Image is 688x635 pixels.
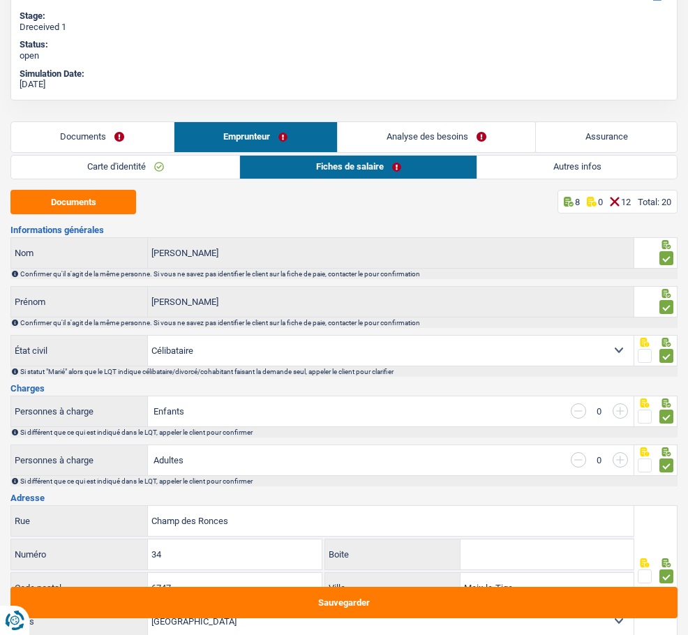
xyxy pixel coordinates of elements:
h3: Charges [10,384,678,393]
div: Dreceived 1 [20,22,668,33]
div: Si différent que ce qui est indiqué dans le LQT, appeler le client pour confirmer [20,477,676,485]
div: Stage: [20,10,668,22]
div: 0 [593,407,606,416]
div: Total: 20 [638,197,671,207]
div: open [20,50,668,61]
div: Simulation Date: [20,68,668,80]
button: Sauvegarder [10,587,678,618]
label: Prénom [11,287,148,317]
div: 0 [593,456,606,465]
a: Carte d'identité [11,156,239,179]
label: Ville [325,573,461,603]
a: Analyse des besoins [338,122,536,152]
h3: Informations générales [10,225,678,234]
div: Si différent que ce qui est indiqué dans le LQT, appeler le client pour confirmer [20,428,676,436]
label: Personnes à charge [11,396,148,426]
h3: Adresse [10,493,678,502]
a: Autres infos [477,156,677,179]
p: 12 [621,197,631,207]
label: Code postal [11,573,148,603]
div: Confirmer qu'il s'agit de la même personne. Si vous ne savez pas identifier le client sur la fich... [20,270,676,278]
div: [DATE] [20,79,668,90]
button: Documents [10,190,136,214]
a: Fiches de salaire [240,156,477,179]
div: Confirmer qu'il s'agit de la même personne. Si vous ne savez pas identifier le client sur la fich... [20,319,676,327]
label: État civil [11,336,148,366]
a: Assurance [536,122,677,152]
a: Emprunteur [174,122,337,152]
label: Numéro [11,539,148,569]
label: Boite [325,539,461,569]
label: Nom [11,238,148,268]
a: Documents [11,122,174,152]
p: 8 [575,197,580,207]
div: Status: [20,39,668,50]
label: Rue [11,506,148,536]
p: 0 [598,197,603,207]
label: Adultes [154,456,184,465]
div: Si statut "Marié" alors que le LQT indique célibataire/divorcé/cohabitant faisant la demande seul... [20,368,676,375]
label: Personnes à charge [11,445,148,475]
label: Enfants [154,407,184,416]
